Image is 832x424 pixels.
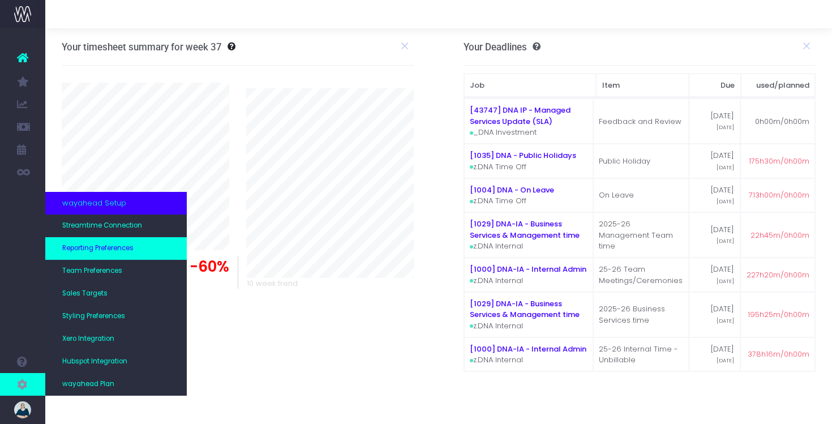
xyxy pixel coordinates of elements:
[749,190,809,201] span: 713h00m/0h00m
[45,237,187,260] a: Reporting Preferences
[247,278,298,289] span: 10 week trend
[45,350,187,373] a: Hubspot Integration
[689,178,740,213] td: [DATE]
[593,212,689,258] td: 2025-26 Management Team time
[717,164,734,172] span: [DATE]
[464,98,593,144] td: _DNA Investment
[689,337,740,372] td: [DATE]
[14,401,31,418] img: images/default_profile_image.png
[689,144,740,178] td: [DATE]
[464,337,593,372] td: z.DNA Internal
[464,292,593,337] td: z.DNA Internal
[689,74,741,97] th: Due: activate to sort column ascending
[593,292,689,337] td: 2025-26 Business Services time
[464,178,593,213] td: z.DNA Time Off
[62,243,134,254] span: Reporting Preferences
[593,258,689,292] td: 25-26 Team Meetings/Ceremonies
[748,349,809,360] span: 378h16m/0h00m
[470,344,586,354] a: [1000] DNA-IA - Internal Admin
[717,123,734,131] span: [DATE]
[470,264,586,275] a: [1000] DNA-IA - Internal Admin
[717,277,734,285] span: [DATE]
[62,289,108,299] span: Sales Targets
[464,212,593,258] td: z.DNA Internal
[464,74,596,97] th: Job: activate to sort column ascending
[689,98,740,144] td: [DATE]
[717,237,734,245] span: [DATE]
[45,328,187,350] a: Xero Integration
[45,282,187,305] a: Sales Targets
[689,258,740,292] td: [DATE]
[62,311,125,322] span: Styling Preferences
[45,260,187,282] a: Team Preferences
[750,230,809,241] span: 22h45m/0h00m
[62,334,114,344] span: Xero Integration
[190,256,229,278] span: -60%
[62,221,142,231] span: Streamtime Connection
[747,269,809,281] span: 227h20m/0h00m
[593,178,689,213] td: On Leave
[593,98,689,144] td: Feedback and Review
[470,150,576,161] a: [1035] DNA - Public Holidays
[593,144,689,178] td: Public Holiday
[755,116,809,127] span: 0h00m/0h00m
[689,292,740,337] td: [DATE]
[596,74,689,97] th: Item: activate to sort column ascending
[470,298,580,320] a: [1029] DNA-IA - Business Services & Management time
[689,212,740,258] td: [DATE]
[45,215,187,237] a: Streamtime Connection
[464,144,593,178] td: z.DNA Time Off
[749,156,809,167] span: 175h30m/0h00m
[741,74,816,97] th: used/planned: activate to sort column ascending
[717,357,734,365] span: [DATE]
[464,258,593,292] td: z.DNA Internal
[62,266,122,276] span: Team Preferences
[45,305,187,328] a: Styling Preferences
[45,373,187,396] a: wayahead Plan
[470,185,554,195] a: [1004] DNA - On Leave
[748,309,809,320] span: 195h25m/0h00m
[464,41,541,53] h3: Your Deadlines
[62,357,127,367] span: Hubspot Integration
[62,41,222,53] h3: Your timesheet summary for week 37
[717,198,734,205] span: [DATE]
[717,317,734,325] span: [DATE]
[62,198,126,209] span: wayahead Setup
[470,219,580,241] a: [1029] DNA-IA - Business Services & Management time
[593,337,689,372] td: 25-26 Internal Time - Unbillable
[62,379,114,389] span: wayahead Plan
[470,105,571,127] a: [43747] DNA IP - Managed Services Update (SLA)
